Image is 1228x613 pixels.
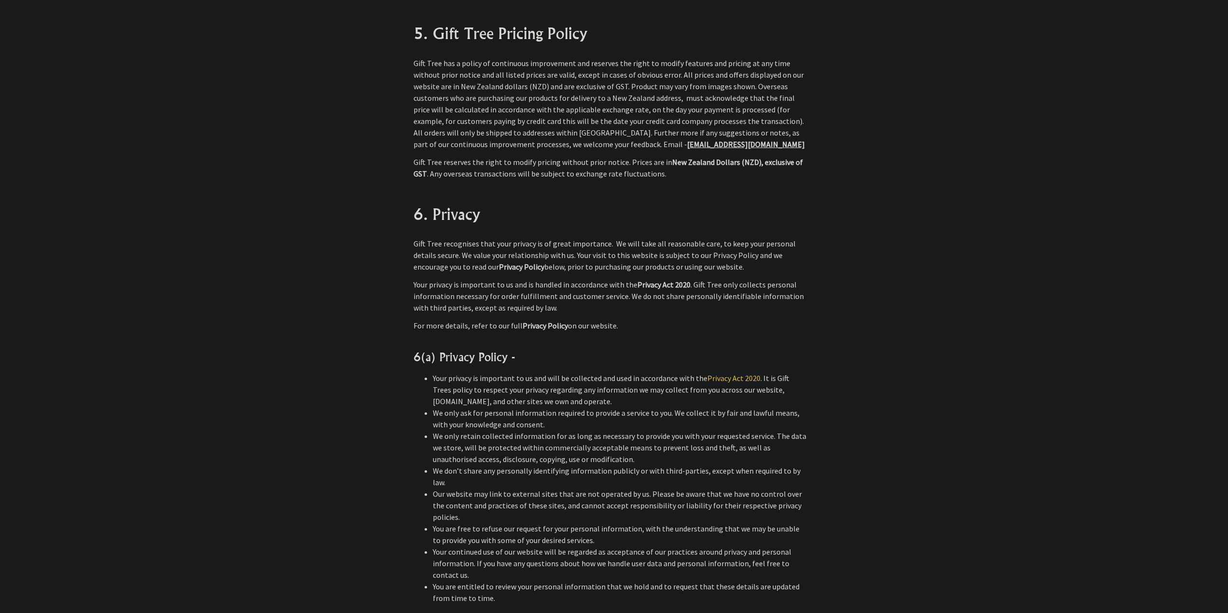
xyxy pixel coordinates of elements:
[637,280,690,289] strong: Privacy Act 2020
[433,407,807,430] li: We only ask for personal information required to provide a service to you. We collect it by fair ...
[433,581,807,604] li: You are entitled to review your personal information that we hold and to request that these detai...
[414,279,807,313] p: Your privacy is important to us and is handled in accordance with the . Gift Tree only collects p...
[433,523,807,546] li: You are free to refuse our request for your personal information, with the understanding that we ...
[433,546,807,581] li: Your continued use of our website will be regarded as acceptance of our practices around privacy ...
[414,156,807,179] p: Gift Tree reserves the right to modify pricing without prior notice. Prices are in . Any overseas...
[414,349,807,365] h3: 6(a) Privacy Policy -
[414,57,807,150] p: Gift Tree has a policy of continuous improvement and reserves the right to modify features and pr...
[414,22,807,45] h2: 5. Gift Tree Pricing Policy
[523,321,568,330] strong: Privacy Policy
[414,203,807,226] h2: 6. Privacy
[433,465,807,488] li: We don’t share any personally identifying information publicly or with third-parties, except when...
[433,488,807,523] li: Our website may link to external sites that are not operated by us. Please be aware that we have ...
[499,262,544,272] strong: Privacy Policy
[433,430,807,465] li: We only retain collected information for as long as necessary to provide you with your requested ...
[414,157,803,178] strong: New Zealand Dollars (NZD), exclusive of GST
[687,139,805,149] a: [EMAIL_ADDRESS][DOMAIN_NAME]
[414,320,807,331] p: For more details, refer to our full on our website.
[707,373,760,383] a: Privacy Act 2020
[433,372,807,407] li: Your privacy is important to us and will be collected and used in accordance with the . It is Gif...
[414,238,807,272] p: Gift Tree recognises that your privacy is of great importance. We will take all reasonable care, ...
